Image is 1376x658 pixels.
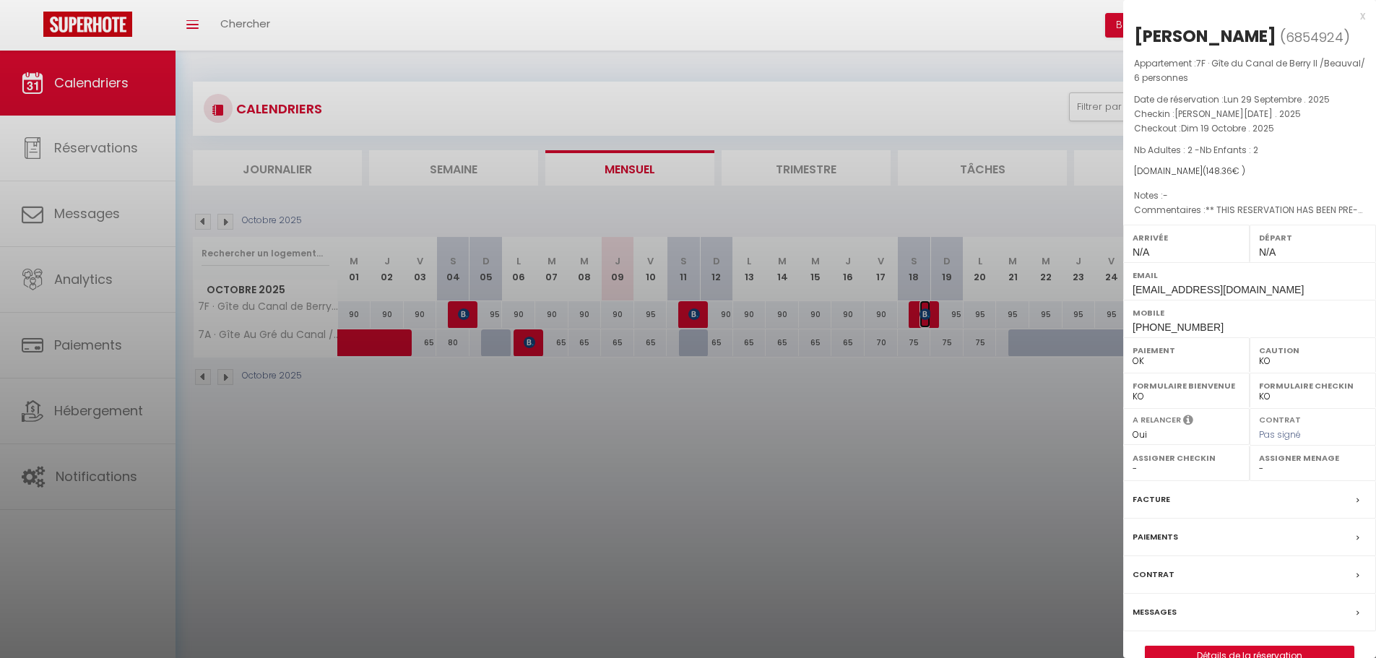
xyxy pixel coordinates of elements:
p: Commentaires : [1134,203,1365,217]
label: Contrat [1259,414,1301,423]
span: ( ) [1280,27,1350,47]
span: Nb Adultes : 2 - [1134,144,1258,156]
label: Contrat [1133,567,1174,582]
label: Paiement [1133,343,1240,358]
span: N/A [1133,246,1149,258]
label: Formulaire Checkin [1259,378,1367,393]
span: 7F · Gîte du Canal de Berry II /Beauval/ 6 personnes [1134,57,1365,84]
label: A relancer [1133,414,1181,426]
span: - [1163,189,1168,202]
span: Nb Enfants : 2 [1200,144,1258,156]
label: Départ [1259,230,1367,245]
span: ( € ) [1203,165,1245,177]
div: [DOMAIN_NAME] [1134,165,1365,178]
span: N/A [1259,246,1276,258]
p: Date de réservation : [1134,92,1365,107]
label: Caution [1259,343,1367,358]
span: Pas signé [1259,428,1301,441]
p: Checkout : [1134,121,1365,136]
div: [PERSON_NAME] [1134,25,1276,48]
span: [EMAIL_ADDRESS][DOMAIN_NAME] [1133,284,1304,295]
label: Email [1133,268,1367,282]
label: Formulaire Bienvenue [1133,378,1240,393]
label: Paiements [1133,529,1178,545]
span: Lun 29 Septembre . 2025 [1224,93,1330,105]
span: Dim 19 Octobre . 2025 [1181,122,1274,134]
p: Appartement : [1134,56,1365,85]
p: Notes : [1134,189,1365,203]
span: [PERSON_NAME][DATE] . 2025 [1174,108,1301,120]
label: Mobile [1133,306,1367,320]
div: x [1123,7,1365,25]
label: Assigner Checkin [1133,451,1240,465]
i: Sélectionner OUI si vous souhaiter envoyer les séquences de messages post-checkout [1183,414,1193,430]
label: Messages [1133,605,1177,620]
span: [PHONE_NUMBER] [1133,321,1224,333]
span: 6854924 [1286,28,1343,46]
label: Arrivée [1133,230,1240,245]
p: Checkin : [1134,107,1365,121]
span: 148.36 [1206,165,1232,177]
label: Facture [1133,492,1170,507]
label: Assigner Menage [1259,451,1367,465]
